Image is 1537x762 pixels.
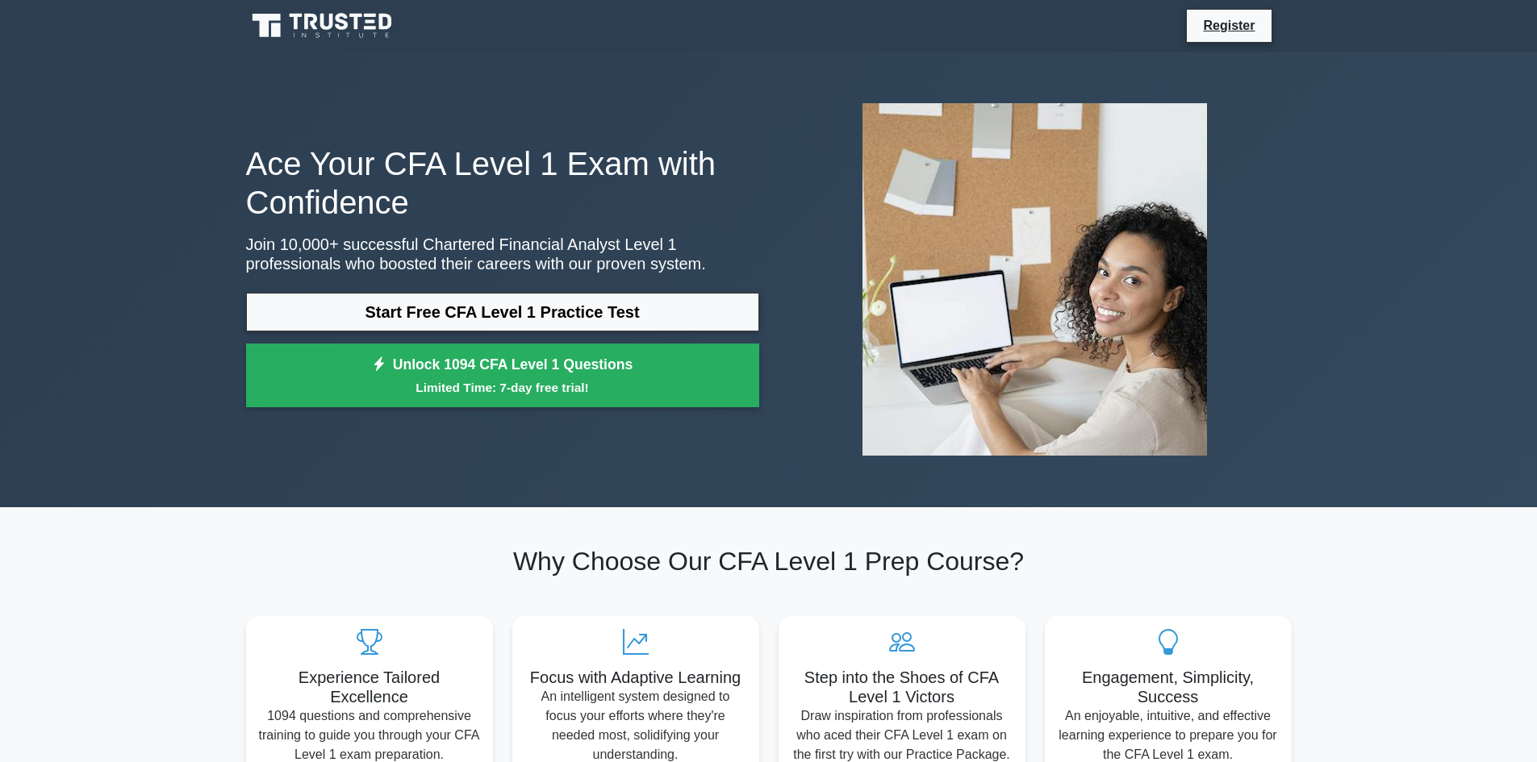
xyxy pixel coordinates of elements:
p: Join 10,000+ successful Chartered Financial Analyst Level 1 professionals who boosted their caree... [246,235,759,273]
h5: Experience Tailored Excellence [259,668,480,706]
h5: Focus with Adaptive Learning [525,668,746,687]
a: Start Free CFA Level 1 Practice Test [246,293,759,331]
a: Register [1193,15,1264,35]
h1: Ace Your CFA Level 1 Exam with Confidence [246,144,759,222]
h5: Step into the Shoes of CFA Level 1 Victors [791,668,1013,706]
a: Unlock 1094 CFA Level 1 QuestionsLimited Time: 7-day free trial! [246,344,759,408]
h5: Engagement, Simplicity, Success [1058,668,1279,706]
h2: Why Choose Our CFA Level 1 Prep Course? [246,546,1292,577]
small: Limited Time: 7-day free trial! [266,378,739,397]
